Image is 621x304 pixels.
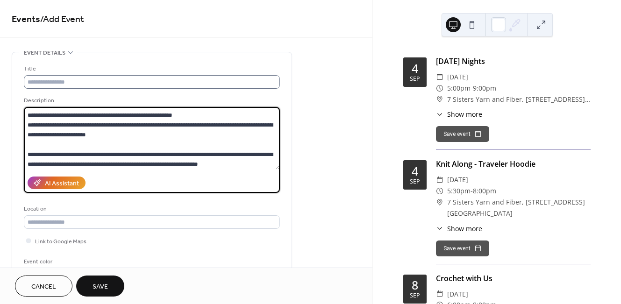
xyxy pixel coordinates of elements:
div: ​ [436,289,443,300]
div: ​ [436,109,443,119]
span: 7 Sisters Yarn and Fiber, [STREET_ADDRESS] [GEOGRAPHIC_DATA] [447,197,591,219]
div: 8 [412,279,418,291]
span: 5:00pm [447,83,471,94]
span: 5:30pm [447,185,471,197]
a: 7 Sisters Yarn and Fiber, [STREET_ADDRESS] [GEOGRAPHIC_DATA] [447,94,591,105]
button: Save event [436,240,489,256]
span: [DATE] [447,289,468,300]
span: Save [93,282,108,292]
span: - [471,185,473,197]
div: Event color [24,257,94,267]
div: ​ [436,94,443,105]
button: Save [76,276,124,297]
button: ​Show more [436,224,482,233]
div: Sep [410,76,420,82]
div: Sep [410,179,420,185]
div: ​ [436,71,443,83]
div: ​ [436,174,443,185]
span: Cancel [31,282,56,292]
div: [DATE] Nights [436,56,591,67]
div: Sep [410,293,420,299]
span: - [471,83,473,94]
div: AI Assistant [45,179,79,189]
div: 4 [412,63,418,74]
button: Cancel [15,276,72,297]
div: 4 [412,165,418,177]
div: Location [24,204,278,214]
div: Title [24,64,278,74]
div: ​ [436,83,443,94]
div: Crochet with Us [436,273,591,284]
div: Description [24,96,278,106]
span: Show more [447,109,482,119]
div: ​ [436,185,443,197]
span: [DATE] [447,71,468,83]
div: ​ [436,224,443,233]
button: ​Show more [436,109,482,119]
span: 8:00pm [473,185,496,197]
span: 9:00pm [473,83,496,94]
button: AI Assistant [28,177,86,189]
span: / Add Event [40,10,84,28]
a: Events [12,10,40,28]
span: Link to Google Maps [35,237,86,247]
button: Save event [436,126,489,142]
span: Event details [24,48,65,58]
span: Show more [447,224,482,233]
div: Knit Along - Traveler Hoodie [436,158,591,170]
div: ​ [436,197,443,208]
span: [DATE] [447,174,468,185]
